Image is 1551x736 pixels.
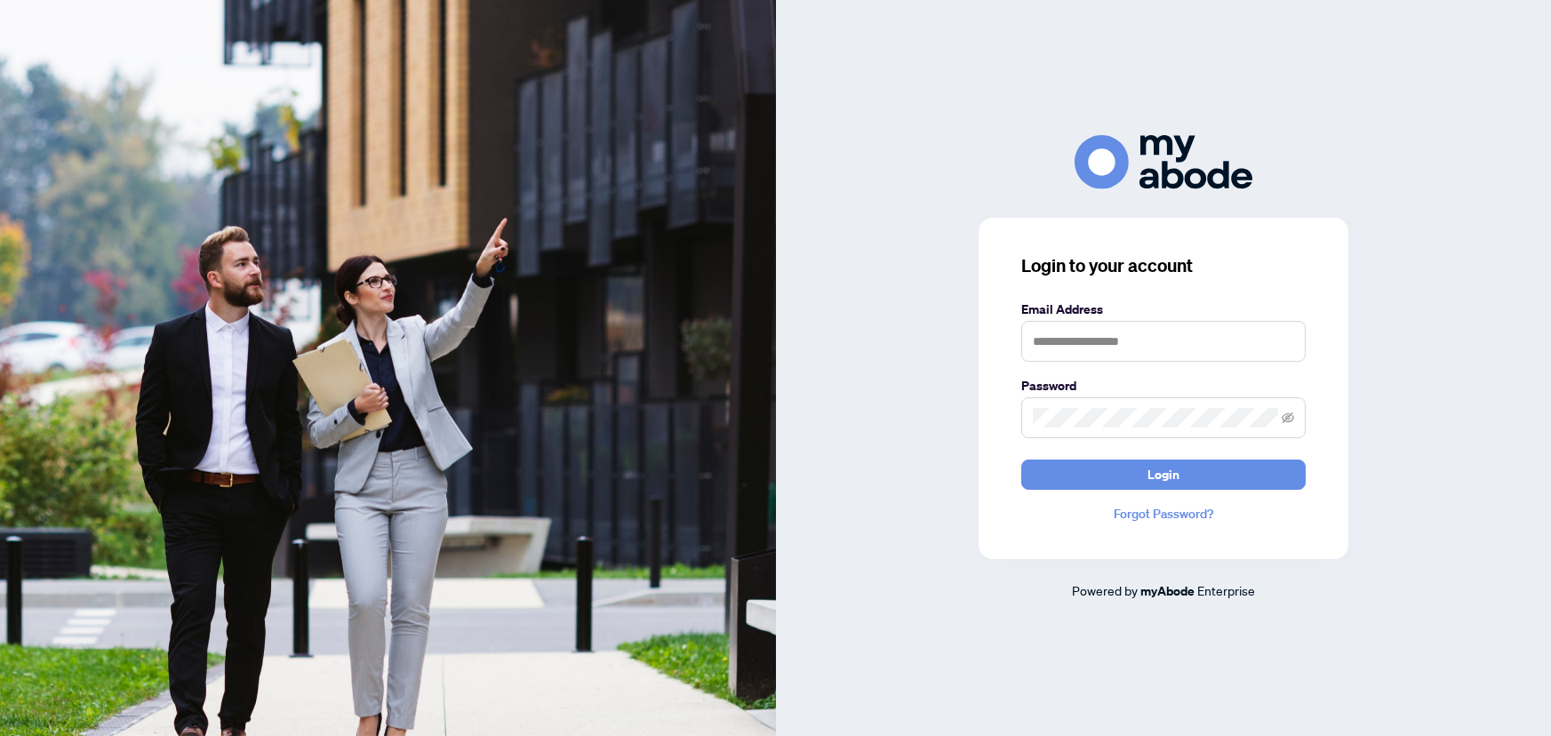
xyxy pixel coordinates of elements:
span: Login [1147,460,1179,489]
span: Enterprise [1197,582,1255,598]
span: Powered by [1072,582,1138,598]
label: Email Address [1021,300,1306,319]
label: Password [1021,376,1306,396]
h3: Login to your account [1021,253,1306,278]
a: Forgot Password? [1021,504,1306,524]
img: ma-logo [1075,135,1252,189]
button: Login [1021,460,1306,490]
a: myAbode [1140,581,1195,601]
span: eye-invisible [1282,412,1294,424]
